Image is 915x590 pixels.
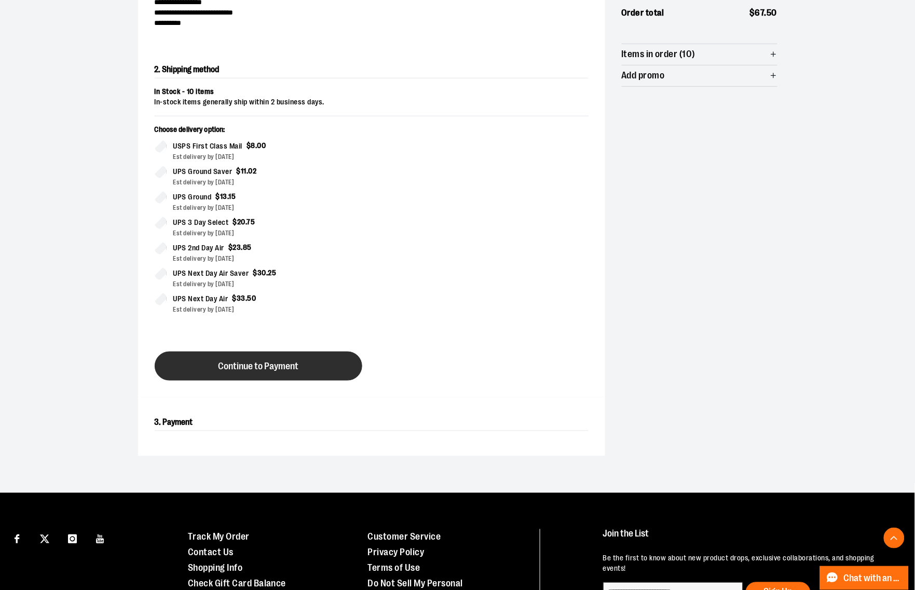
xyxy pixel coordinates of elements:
span: USPS First Class Mail [173,140,243,152]
span: $ [233,218,238,226]
span: Continue to Payment [218,361,298,371]
span: $ [216,192,221,200]
h4: Join the List [603,529,893,548]
span: $ [237,167,241,175]
span: . [764,8,767,18]
a: Contact Us [188,547,234,558]
input: USPS First Class Mail$8.00Est delivery by [DATE] [155,140,167,153]
span: UPS 3 Day Select [173,217,229,229]
div: Est delivery by [DATE] [173,178,363,187]
a: Visit our Youtube page [91,529,110,547]
button: Items in order (10) [622,44,777,65]
span: Chat with an Expert [844,573,903,583]
span: $ [247,141,251,150]
span: Order total [622,6,665,20]
img: Twitter [40,534,49,544]
div: In Stock - 10 items [155,87,589,97]
div: Est delivery by [DATE] [173,203,363,212]
h2: 2. Shipping method [155,61,589,78]
span: Items in order (10) [622,49,696,59]
span: 02 [249,167,257,175]
div: Est delivery by [DATE] [173,254,363,263]
h2: 3. Payment [155,414,589,431]
input: UPS Ground Saver$11.02Est delivery by [DATE] [155,166,167,178]
p: Be the first to know about new product drops, exclusive collaborations, and shopping events! [603,554,893,574]
span: 75 [247,218,255,226]
button: Chat with an Expert [820,566,909,590]
span: 30 [257,269,266,277]
input: UPS Next Day Air$33.50Est delivery by [DATE] [155,293,167,305]
span: 13 [220,192,227,200]
span: 00 [257,141,266,150]
span: 33 [237,294,245,302]
a: Visit our Instagram page [63,529,81,547]
span: . [227,192,229,200]
span: $ [228,243,233,251]
a: Visit our X page [36,529,54,547]
span: $ [233,294,237,302]
span: UPS Ground [173,191,212,203]
a: Check Gift Card Balance [188,579,286,589]
a: Visit our Facebook page [8,529,26,547]
span: . [241,243,243,251]
span: 20 [237,218,245,226]
a: Shopping Info [188,563,243,573]
div: Est delivery by [DATE] [173,279,363,289]
button: Back To Top [884,528,905,548]
a: Terms of Use [367,563,420,573]
input: UPS 3 Day Select$20.75Est delivery by [DATE] [155,217,167,229]
a: Track My Order [188,532,250,542]
a: Customer Service [367,532,441,542]
span: 50 [767,8,777,18]
button: Add promo [622,65,777,86]
span: Add promo [622,71,665,81]
p: Choose delivery option: [155,125,363,140]
span: . [247,167,249,175]
input: UPS Ground$13.15Est delivery by [DATE] [155,191,167,204]
span: 50 [248,294,256,302]
span: . [245,294,248,302]
span: UPS Next Day Air [173,293,228,305]
div: Est delivery by [DATE] [173,152,363,162]
span: 25 [268,269,277,277]
span: UPS Ground Saver [173,166,233,178]
span: $ [253,269,258,277]
span: UPS Next Day Air Saver [173,267,249,279]
span: 23 [233,243,241,251]
input: UPS 2nd Day Air$23.85Est delivery by [DATE] [155,242,167,254]
input: UPS Next Day Air Saver$30.25Est delivery by [DATE] [155,267,167,280]
span: $ [750,8,756,18]
span: 67 [755,8,764,18]
span: UPS 2nd Day Air [173,242,225,254]
button: Continue to Payment [155,352,362,381]
a: Privacy Policy [367,547,424,558]
span: . [266,269,268,277]
div: Est delivery by [DATE] [173,305,363,314]
span: 15 [229,192,236,200]
div: Est delivery by [DATE] [173,229,363,238]
span: . [245,218,247,226]
span: 11 [241,167,247,175]
span: 8 [251,141,256,150]
div: In-stock items generally ship within 2 business days. [155,97,589,108]
span: . [255,141,257,150]
span: 85 [243,243,252,251]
